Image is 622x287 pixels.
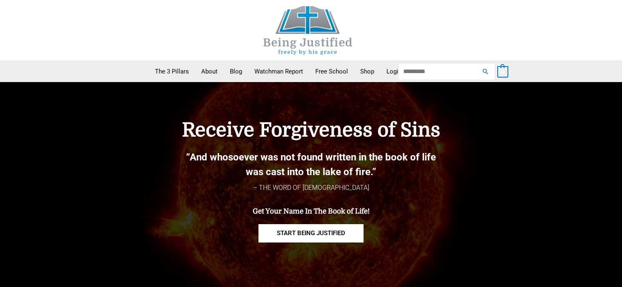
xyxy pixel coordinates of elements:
[149,61,474,82] nav: Primary Site Navigation
[186,151,436,178] b: “And whosoever was not found written in the book of life was cast into the lake of fire.”
[149,61,195,82] a: The 3 Pillars
[253,184,369,191] span: – THE WORD OF [DEMOGRAPHIC_DATA]
[408,61,440,82] a: Donate
[139,207,483,216] h4: Get Your Name In The Book of Life!
[497,68,508,75] a: View Shopping Cart, empty
[501,69,504,75] span: 0
[440,61,474,82] a: Contact
[258,224,364,243] a: START BEING JUSTIFIED
[247,6,369,55] img: Being Justified
[139,119,483,142] h4: Receive Forgiveness of Sins
[195,61,224,82] a: About
[309,61,354,82] a: Free School
[354,61,380,82] a: Shop
[380,61,408,82] a: Login
[224,61,248,82] a: Blog
[277,230,345,236] span: START BEING JUSTIFIED
[482,68,489,75] a: Search button
[248,61,309,82] a: Watchman Report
